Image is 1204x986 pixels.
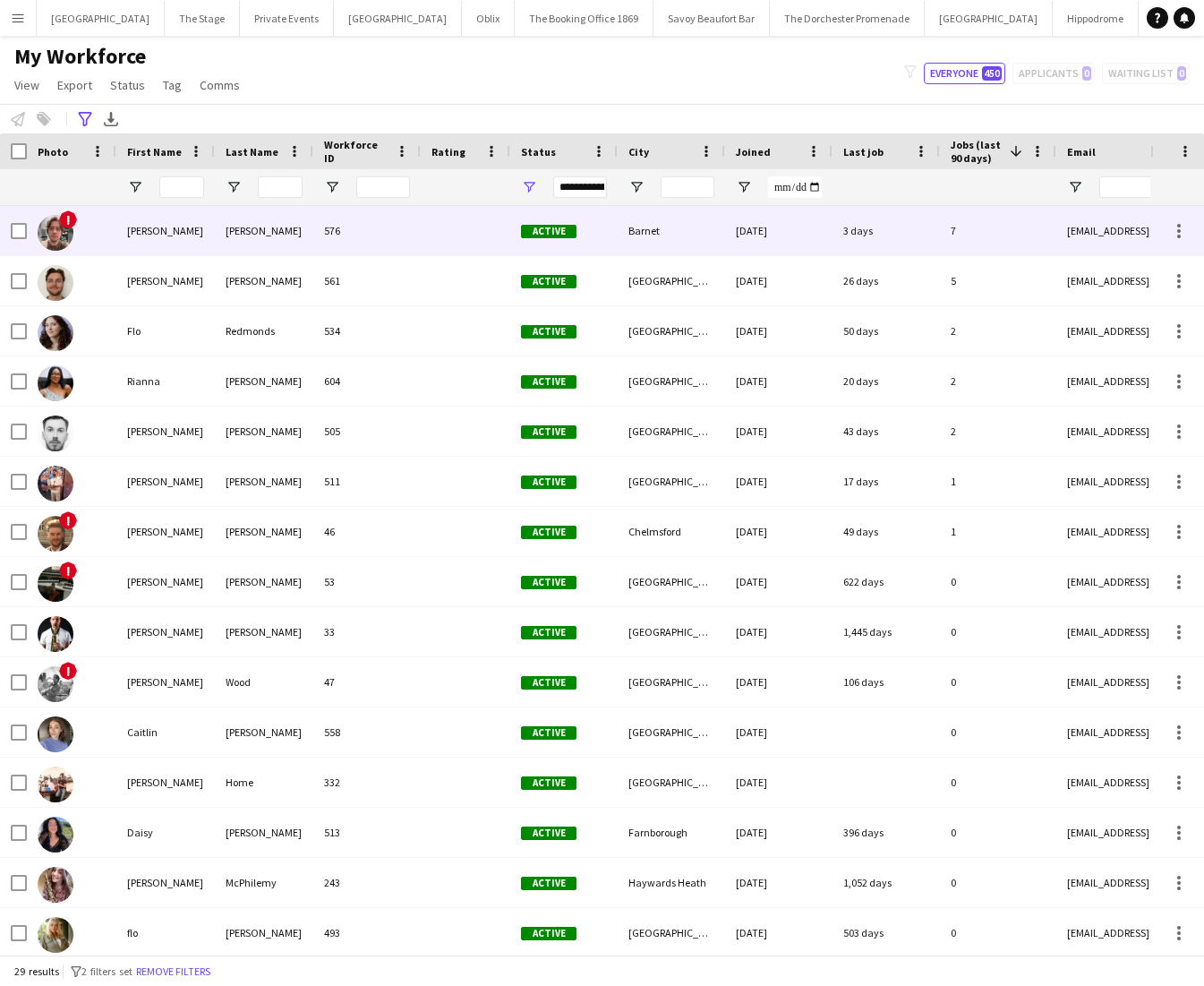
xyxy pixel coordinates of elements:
[618,557,725,606] div: [GEOGRAPHIC_DATA]
[521,179,537,195] button: Open Filter Menu
[215,808,313,857] div: [PERSON_NAME]
[618,908,725,957] div: [GEOGRAPHIC_DATA]
[116,507,215,556] div: [PERSON_NAME]
[226,179,242,195] button: Open Filter Menu
[725,256,833,305] div: [DATE]
[833,256,940,305] div: 26 days
[768,176,822,198] input: Joined Filter Input
[38,145,68,159] span: Photo
[833,306,940,356] div: 50 days
[653,1,770,36] button: Savoy Beaufort Bar
[725,607,833,656] div: [DATE]
[521,877,576,890] span: Active
[521,476,576,489] span: Active
[116,256,215,305] div: [PERSON_NAME]
[116,206,215,255] div: [PERSON_NAME]
[38,215,73,251] img: James Sayer
[521,726,576,740] span: Active
[159,176,204,198] input: First Name Filter Input
[833,607,940,656] div: 1,445 days
[116,356,215,406] div: Rianna
[833,557,940,606] div: 622 days
[618,356,725,406] div: [GEOGRAPHIC_DATA]
[50,73,99,97] a: Export
[38,265,73,301] img: Ross Barnes
[725,657,833,707] div: [DATE]
[324,138,389,165] span: Workforce ID
[940,557,1056,606] div: 0
[59,562,77,579] span: !
[116,808,215,857] div: Daisy
[618,707,725,757] div: [GEOGRAPHIC_DATA]
[521,576,576,589] span: Active
[132,962,214,982] button: Remove filters
[156,73,189,97] a: Tag
[127,179,143,195] button: Open Filter Menu
[940,908,1056,957] div: 0
[313,607,421,656] div: 33
[843,145,884,159] span: Last job
[462,1,515,36] button: Oblix
[100,108,122,130] app-action-btn: Export XLSX
[215,607,313,656] div: [PERSON_NAME]
[313,707,421,757] div: 558
[38,767,73,802] img: Carlo Home
[725,457,833,506] div: [DATE]
[940,507,1056,556] div: 1
[1053,1,1139,36] button: Hippodrome
[38,666,73,702] img: Ashley Wood
[313,457,421,506] div: 511
[725,507,833,556] div: [DATE]
[215,407,313,456] div: [PERSON_NAME]
[661,176,714,198] input: City Filter Input
[38,466,73,502] img: Marcus Joseph
[833,507,940,556] div: 49 days
[313,657,421,707] div: 47
[313,758,421,807] div: 332
[313,407,421,456] div: 505
[725,908,833,957] div: [DATE]
[725,858,833,907] div: [DATE]
[521,827,576,840] span: Active
[127,145,182,159] span: First Name
[925,1,1053,36] button: [GEOGRAPHIC_DATA]
[1067,179,1083,195] button: Open Filter Menu
[313,206,421,255] div: 576
[940,707,1056,757] div: 0
[618,306,725,356] div: [GEOGRAPHIC_DATA]
[59,210,77,228] span: !
[618,457,725,506] div: [GEOGRAPHIC_DATA]
[313,256,421,305] div: 561
[940,607,1056,656] div: 0
[334,1,462,36] button: [GEOGRAPHIC_DATA]
[521,676,576,690] span: Active
[313,507,421,556] div: 46
[38,867,73,903] img: Emma McPhilemy
[192,73,247,97] a: Comms
[833,356,940,406] div: 20 days
[313,356,421,406] div: 604
[725,206,833,255] div: [DATE]
[940,758,1056,807] div: 0
[940,356,1056,406] div: 2
[14,77,39,93] span: View
[521,526,576,539] span: Active
[833,657,940,707] div: 106 days
[215,657,313,707] div: Wood
[833,808,940,857] div: 396 days
[356,176,410,198] input: Workforce ID Filter Input
[38,416,73,451] img: Tom Bennett
[116,657,215,707] div: [PERSON_NAME]
[38,365,73,401] img: Rianna Henriques
[258,176,303,198] input: Last Name Filter Input
[57,77,92,93] span: Export
[833,858,940,907] div: 1,052 days
[521,145,556,159] span: Status
[725,808,833,857] div: [DATE]
[940,206,1056,255] div: 7
[313,908,421,957] div: 493
[313,858,421,907] div: 243
[38,315,73,351] img: Flo Redmonds
[215,306,313,356] div: Redmonds
[618,657,725,707] div: [GEOGRAPHIC_DATA]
